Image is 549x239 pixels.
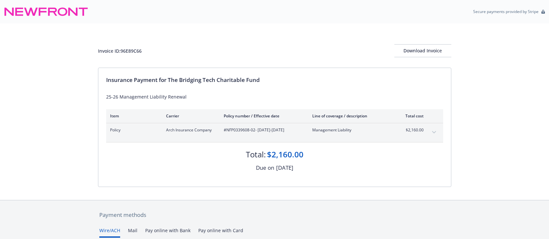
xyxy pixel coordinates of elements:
button: expand content [429,127,439,138]
div: PolicyArch Insurance Company#NFP0339608-02- [DATE]-[DATE]Management Liability$2,160.00expand content [106,123,443,142]
span: Management Liability [312,127,389,133]
div: Carrier [166,113,213,119]
div: 25-26 Management Liability Renewal [106,93,443,100]
div: Line of coverage / description [312,113,389,119]
button: Pay online with Card [198,227,243,238]
button: Pay online with Bank [145,227,190,238]
div: $2,160.00 [267,149,303,160]
div: Item [110,113,156,119]
div: Due on [256,164,274,172]
div: Policy number / Effective date [224,113,302,119]
div: Download Invoice [394,45,451,57]
span: $2,160.00 [399,127,424,133]
div: Insurance Payment for The Bridging Tech Charitable Fund [106,76,443,84]
p: Secure payments provided by Stripe [473,9,539,14]
span: Arch Insurance Company [166,127,213,133]
div: Total: [246,149,266,160]
span: Policy [110,127,156,133]
button: Download Invoice [394,44,451,57]
div: Payment methods [99,211,450,219]
div: Total cost [399,113,424,119]
button: Wire/ACH [99,227,120,238]
div: [DATE] [276,164,293,172]
span: #NFP0339608-02 - [DATE]-[DATE] [224,127,302,133]
button: Mail [128,227,137,238]
div: Invoice ID: 96E89C66 [98,47,142,54]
